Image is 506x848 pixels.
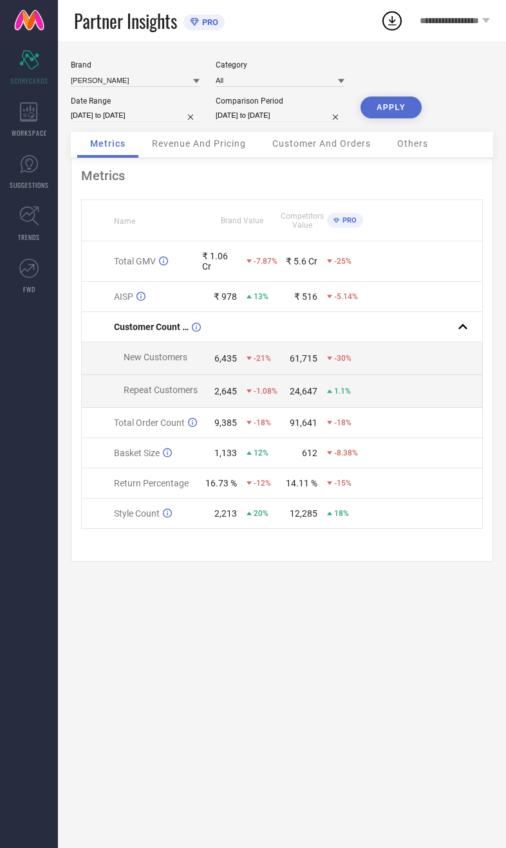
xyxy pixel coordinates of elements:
[397,138,428,149] span: Others
[90,138,126,149] span: Metrics
[286,478,317,488] div: 14.11 %
[334,418,351,427] span: -18%
[380,9,404,32] div: Open download list
[214,386,237,396] div: 2,645
[124,385,198,395] span: Repeat Customers
[114,448,160,458] span: Basket Size
[334,479,351,488] span: -15%
[71,60,200,69] div: Brand
[339,216,357,225] span: PRO
[114,256,156,266] span: Total GMV
[272,138,371,149] span: Customer And Orders
[205,478,237,488] div: 16.73 %
[334,292,358,301] span: -5.14%
[290,386,317,396] div: 24,647
[254,257,277,266] span: -7.87%
[334,257,351,266] span: -25%
[221,216,263,225] span: Brand Value
[74,8,177,34] span: Partner Insights
[334,387,351,396] span: 1.1%
[214,418,237,428] div: 9,385
[254,354,271,363] span: -21%
[10,76,48,86] span: SCORECARDS
[216,109,344,122] input: Select comparison period
[334,509,349,518] span: 18%
[214,448,237,458] div: 1,133
[114,508,160,519] span: Style Count
[254,292,268,301] span: 13%
[214,508,237,519] div: 2,213
[254,418,271,427] span: -18%
[202,251,237,272] div: ₹ 1.06 Cr
[12,128,47,138] span: WORKSPACE
[114,217,135,226] span: Name
[334,448,358,457] span: -8.38%
[302,448,317,458] div: 612
[23,284,35,294] span: FWD
[114,478,189,488] span: Return Percentage
[290,353,317,364] div: 61,715
[124,352,187,362] span: New Customers
[281,212,324,230] span: Competitors Value
[71,97,200,106] div: Date Range
[294,291,317,302] div: ₹ 516
[216,60,344,69] div: Category
[254,448,268,457] span: 12%
[286,256,317,266] div: ₹ 5.6 Cr
[18,232,40,242] span: TRENDS
[214,291,237,302] div: ₹ 978
[290,418,317,428] div: 91,641
[199,17,218,27] span: PRO
[334,354,351,363] span: -30%
[10,180,49,190] span: SUGGESTIONS
[216,97,344,106] div: Comparison Period
[214,353,237,364] div: 6,435
[114,291,133,302] span: AISP
[254,509,268,518] span: 20%
[71,109,200,122] input: Select date range
[114,322,189,332] span: Customer Count (New vs Repeat)
[114,418,185,428] span: Total Order Count
[361,97,422,118] button: APPLY
[254,387,277,396] span: -1.08%
[81,168,483,183] div: Metrics
[152,138,246,149] span: Revenue And Pricing
[290,508,317,519] div: 12,285
[254,479,271,488] span: -12%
